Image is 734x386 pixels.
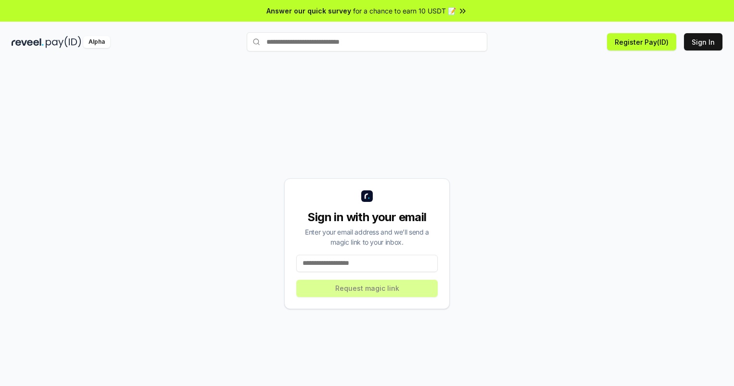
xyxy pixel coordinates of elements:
img: logo_small [361,190,373,202]
button: Sign In [684,33,722,50]
div: Sign in with your email [296,210,438,225]
button: Register Pay(ID) [607,33,676,50]
div: Enter your email address and we’ll send a magic link to your inbox. [296,227,438,247]
img: reveel_dark [12,36,44,48]
div: Alpha [83,36,110,48]
span: Answer our quick survey [266,6,351,16]
span: for a chance to earn 10 USDT 📝 [353,6,456,16]
img: pay_id [46,36,81,48]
